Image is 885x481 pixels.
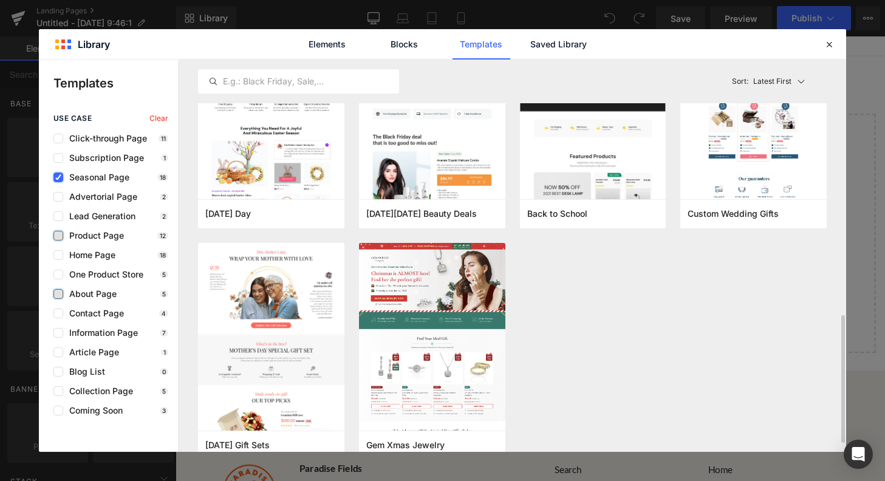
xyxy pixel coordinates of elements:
[63,211,135,221] span: Lead Generation
[313,257,422,281] a: Explore Template
[366,208,477,219] span: Black Friday Beauty Deals
[161,154,168,162] p: 1
[160,193,168,200] p: 2
[159,310,168,317] p: 4
[753,76,791,87] p: Latest First
[159,135,168,142] p: 11
[63,367,105,377] span: Blog List
[157,251,168,259] p: 18
[675,397,686,410] a: Instagram
[63,309,124,318] span: Contact Page
[63,134,147,143] span: Click-through Page
[29,291,706,299] p: or Drag & Drop elements from left sidebar
[688,208,779,219] span: Custom Wedding Gifts
[640,397,650,410] a: Facebook
[63,153,144,163] span: Subscription Page
[53,114,92,123] span: use case
[160,329,168,336] p: 7
[727,69,827,94] button: Latest FirstSort:Latest First
[527,208,587,219] span: Back to School
[157,174,168,181] p: 18
[732,77,748,86] span: Sort:
[29,109,706,123] p: Start building your page
[330,358,394,369] span: Back to the top
[149,114,168,123] span: Clear
[160,271,168,278] p: 5
[63,289,117,299] span: About Page
[330,356,405,372] a: Back to the top
[157,232,168,239] p: 12
[205,440,270,451] span: Mother's Day Gift Sets
[160,368,168,375] p: 0
[53,74,178,92] p: Templates
[366,440,445,451] span: Gem Xmas Jewelry
[359,243,505,441] img: c3011e27-9256-46f3-b763-894934cdf8c9.png
[844,440,873,469] div: Open Intercom Messenger
[658,397,668,410] a: Youtube
[63,172,129,182] span: Seasonal Page
[160,213,168,220] p: 2
[530,29,587,60] a: Saved Library
[128,442,193,453] strong: Paradise Fields
[63,192,137,202] span: Advertorial Page
[63,250,115,260] span: Home Page
[298,29,356,60] a: Elements
[199,74,398,89] input: E.g.: Black Friday, Sale,...
[393,443,421,455] a: Search
[160,407,168,414] p: 3
[63,231,124,241] span: Product Page
[63,386,133,396] span: Collection Page
[161,349,168,356] p: 1
[453,29,510,60] a: Templates
[552,443,577,455] a: Home
[63,347,119,357] span: Article Page
[160,387,168,395] p: 5
[160,290,168,298] p: 5
[63,270,143,279] span: One Product Store
[63,328,138,338] span: Information Page
[205,208,251,219] span: Easter Day
[375,29,433,60] a: Blocks
[63,406,123,415] span: Coming Soon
